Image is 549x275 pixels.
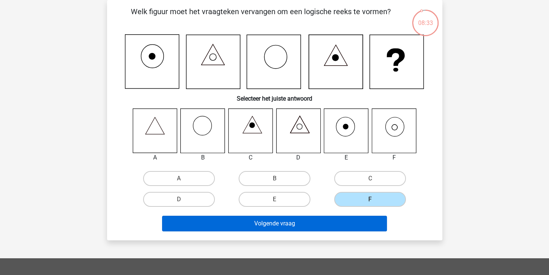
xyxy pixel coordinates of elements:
div: C [223,153,279,162]
div: 08:33 [411,9,439,28]
h6: Selecteer het juiste antwoord [119,89,430,102]
label: A [143,171,215,186]
label: E [239,192,310,207]
button: Volgende vraag [162,216,387,231]
label: C [334,171,406,186]
div: D [271,153,327,162]
label: F [334,192,406,207]
p: Welk figuur moet het vraagteken vervangen om een logische reeks te vormen? [119,6,403,28]
div: F [366,153,422,162]
div: B [175,153,231,162]
div: A [127,153,183,162]
label: B [239,171,310,186]
div: E [318,153,374,162]
label: D [143,192,215,207]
